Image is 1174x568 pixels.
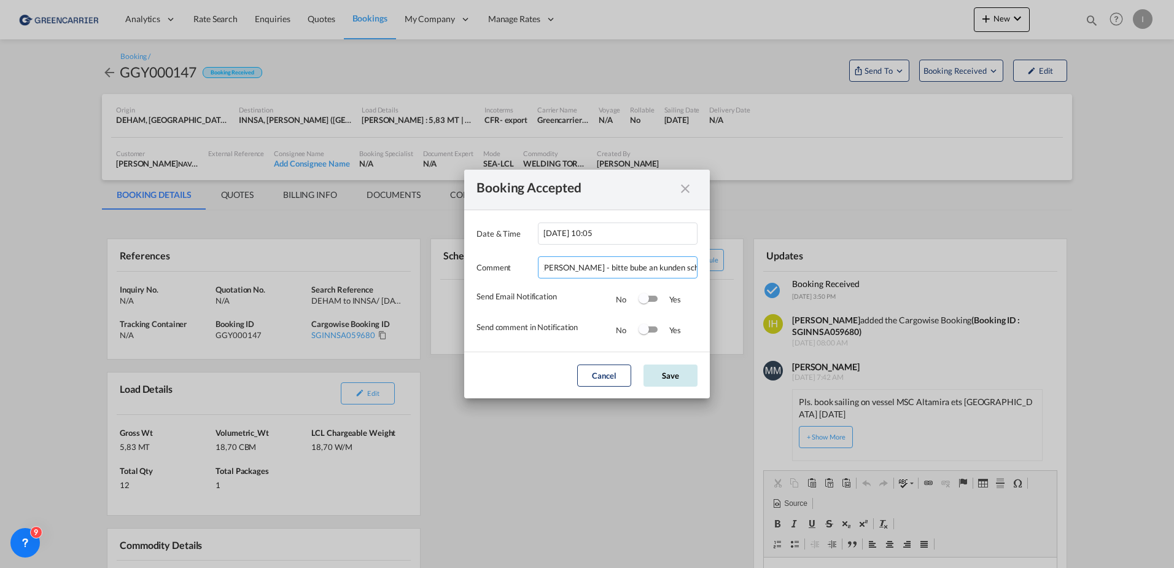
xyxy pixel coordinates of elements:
[538,256,698,278] input: Comment (optional)
[639,321,657,339] md-switch: Switch 2
[616,293,639,306] div: No
[476,321,616,339] div: Send comment in Notification
[476,182,675,197] div: Booking Accepted
[639,290,657,309] md-switch: Switch 1
[464,170,710,398] md-dialog: Date & ...
[616,324,639,336] div: No
[538,223,698,245] input: Enter Date & Time
[643,365,698,387] button: Save
[657,293,682,306] div: Yes
[476,227,532,240] label: Date & Time
[12,12,281,25] body: Editor, editor2
[657,324,682,336] div: Yes
[476,261,532,274] label: Comment
[678,187,693,202] md-icon: icon-close fg-AAA8AD cursor
[476,290,616,309] div: Send Email Notification
[577,365,631,387] button: Cancel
